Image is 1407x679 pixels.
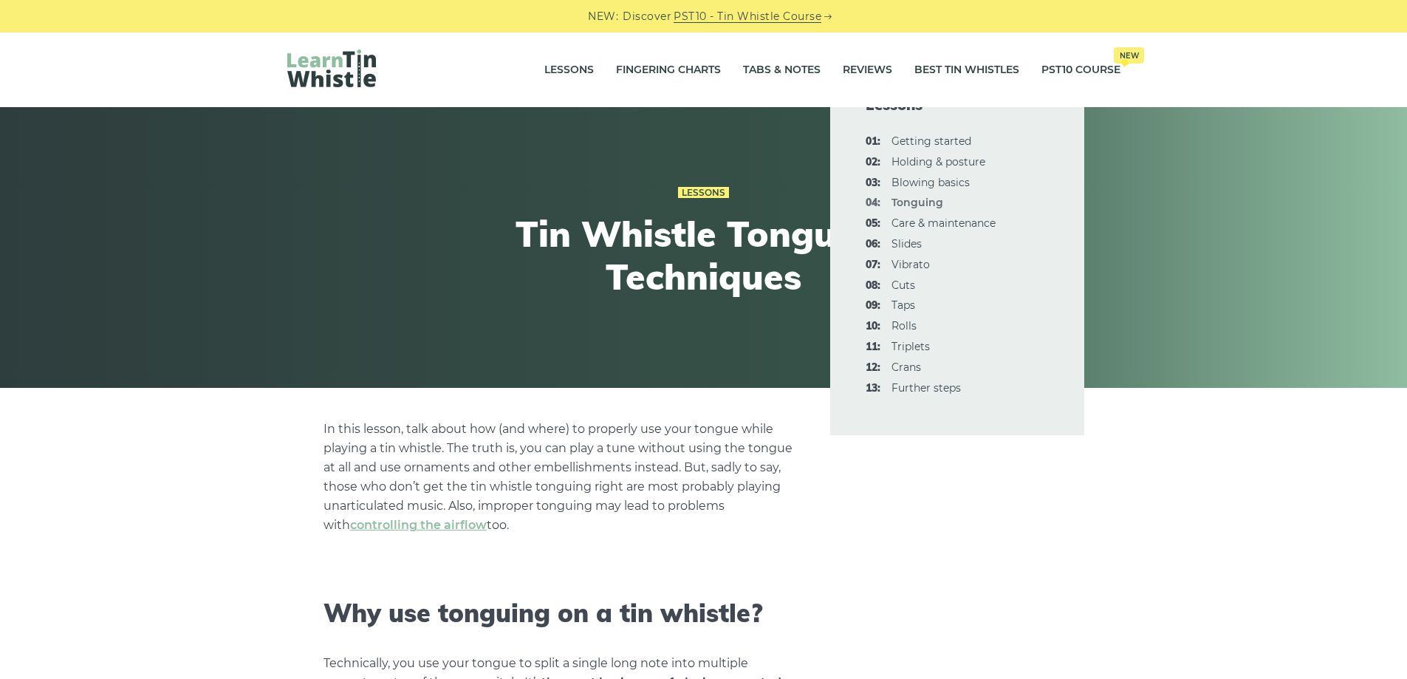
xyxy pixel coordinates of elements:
span: 08: [866,277,880,295]
span: 10: [866,318,880,335]
a: 10:Rolls [891,319,917,332]
a: 09:Taps [891,298,915,312]
span: 13: [866,380,880,397]
a: controlling the airflow [350,518,487,532]
a: 01:Getting started [891,134,971,148]
h1: Tin Whistle Tonguing Techniques [432,213,976,298]
h2: Why use tonguing on a tin whistle? [323,598,795,629]
a: 06:Slides [891,237,922,250]
a: 12:Crans [891,361,921,374]
span: 02: [866,154,880,171]
a: Lessons [544,52,594,89]
strong: Tonguing [891,196,943,209]
span: 11: [866,338,880,356]
span: 05: [866,215,880,233]
a: Fingering Charts [616,52,721,89]
span: 01: [866,133,880,151]
a: Tabs & Notes [743,52,821,89]
a: Best Tin Whistles [914,52,1019,89]
a: PST10 CourseNew [1041,52,1120,89]
a: 02:Holding & posture [891,155,985,168]
img: LearnTinWhistle.com [287,50,376,87]
span: New [1114,47,1144,64]
a: Reviews [843,52,892,89]
span: 04: [866,194,880,212]
a: 07:Vibrato [891,258,930,271]
span: 06: [866,236,880,253]
a: 05:Care & maintenance [891,216,996,230]
span: 09: [866,297,880,315]
a: Lessons [678,187,729,199]
p: In this lesson, talk about how (and where) to properly use your tongue while playing a tin whistl... [323,420,795,535]
a: 11:Triplets [891,340,930,353]
a: 03:Blowing basics [891,176,970,189]
span: 07: [866,256,880,274]
a: 08:Cuts [891,279,915,292]
span: 03: [866,174,880,192]
a: 13:Further steps [891,381,961,395]
span: 12: [866,359,880,377]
